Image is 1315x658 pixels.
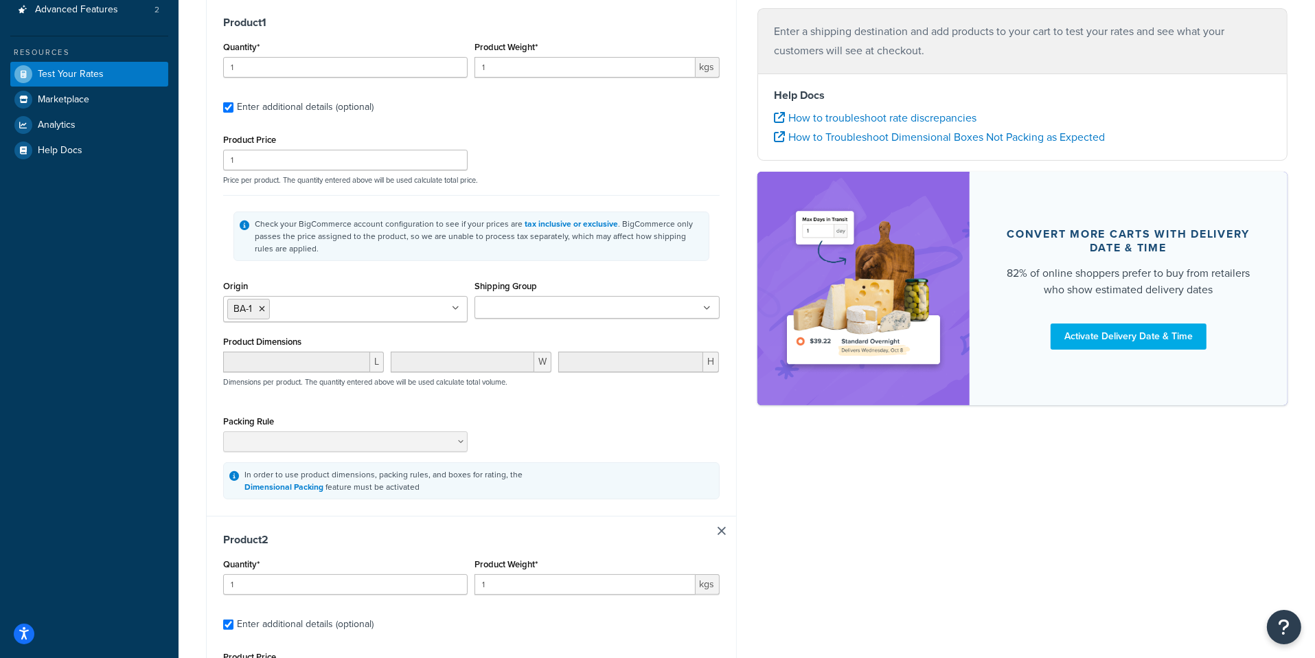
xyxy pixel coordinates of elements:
a: How to Troubleshoot Dimensional Boxes Not Packing as Expected [775,129,1106,145]
span: Help Docs [38,145,82,157]
span: Test Your Rates [38,69,104,80]
input: Enter additional details (optional) [223,620,233,630]
span: L [370,352,384,372]
div: In order to use product dimensions, packing rules, and boxes for rating, the feature must be acti... [244,468,523,493]
a: Dimensional Packing [244,481,323,493]
label: Product Weight* [474,42,538,52]
span: kgs [696,574,720,595]
a: Analytics [10,113,168,137]
label: Quantity* [223,559,260,569]
input: 0 [223,57,468,78]
img: feature-image-ddt-36eae7f7280da8017bfb280eaccd9c446f90b1fe08728e4019434db127062ab4.png [778,192,949,385]
a: Remove Item [718,527,726,535]
label: Product Price [223,135,276,145]
input: Enter additional details (optional) [223,102,233,113]
div: 82% of online shoppers prefer to buy from retailers who show estimated delivery dates [1003,265,1255,298]
label: Origin [223,281,248,291]
button: Open Resource Center [1267,610,1301,644]
h4: Help Docs [775,87,1271,104]
div: Convert more carts with delivery date & time [1003,227,1255,255]
span: Advanced Features [35,4,118,16]
label: Product Weight* [474,559,538,569]
input: 0 [223,574,468,595]
span: Marketplace [38,94,89,106]
label: Product Dimensions [223,337,301,347]
p: Price per product. The quantity entered above will be used calculate total price. [220,175,723,185]
label: Quantity* [223,42,260,52]
h3: Product 2 [223,533,720,547]
div: Enter additional details (optional) [237,98,374,117]
span: 2 [155,4,159,16]
label: Shipping Group [474,281,537,291]
a: tax inclusive or exclusive [525,218,618,230]
span: kgs [696,57,720,78]
input: 0.00 [474,57,695,78]
div: Enter additional details (optional) [237,615,374,634]
p: Enter a shipping destination and add products to your cart to test your rates and see what your c... [775,22,1271,60]
h3: Product 1 [223,16,720,30]
div: Check your BigCommerce account configuration to see if your prices are . BigCommerce only passes ... [255,218,703,255]
span: W [534,352,551,372]
span: BA-1 [233,302,252,316]
p: Dimensions per product. The quantity entered above will be used calculate total volume. [220,377,507,387]
label: Packing Rule [223,416,274,427]
a: Marketplace [10,87,168,112]
div: Resources [10,47,168,58]
input: 0.00 [474,574,695,595]
span: H [703,352,719,372]
a: How to troubleshoot rate discrepancies [775,110,977,126]
span: Analytics [38,120,76,131]
a: Help Docs [10,138,168,163]
a: Test Your Rates [10,62,168,87]
a: Activate Delivery Date & Time [1051,324,1207,350]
